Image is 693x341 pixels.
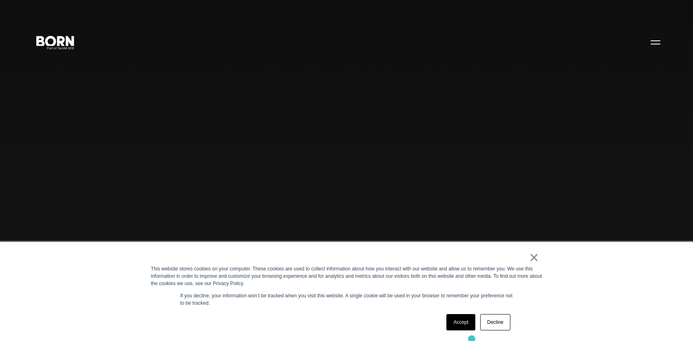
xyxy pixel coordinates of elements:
a: Decline [480,314,510,330]
button: Open [646,33,665,51]
a: Accept [446,314,475,330]
p: If you decline, your information won’t be tracked when you visit this website. A single cookie wi... [180,292,513,307]
div: This website stores cookies on your computer. These cookies are used to collect information about... [151,265,542,287]
a: × [529,254,539,261]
